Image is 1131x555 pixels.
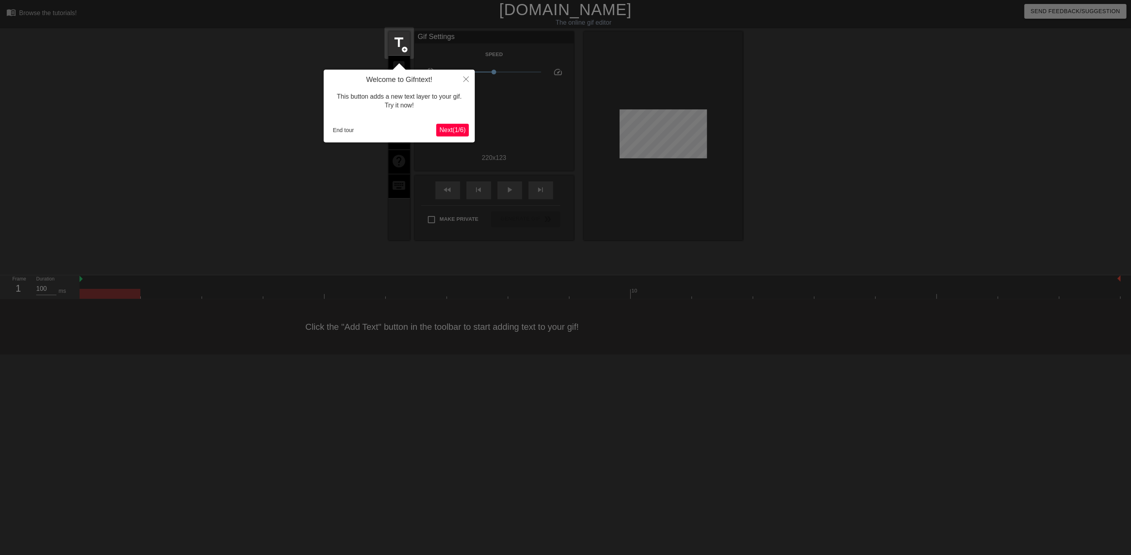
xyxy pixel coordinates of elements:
[457,70,475,88] button: Close
[330,124,357,136] button: End tour
[436,124,469,136] button: Next
[330,76,469,84] h4: Welcome to Gifntext!
[439,127,466,133] span: Next ( 1 / 6 )
[330,84,469,118] div: This button adds a new text layer to your gif. Try it now!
